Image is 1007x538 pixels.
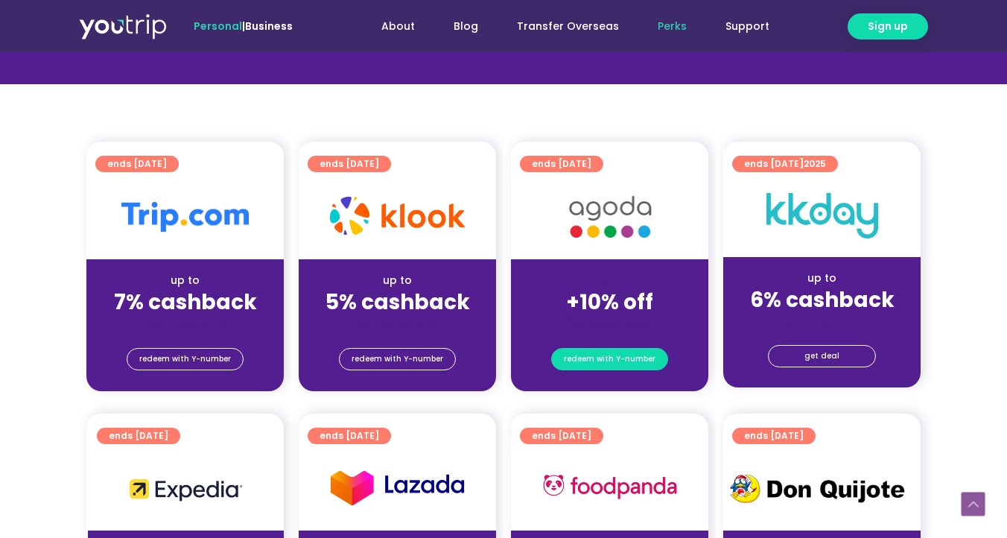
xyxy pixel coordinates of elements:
span: ends [DATE] [107,156,167,172]
a: ends [DATE] [520,156,603,172]
a: ends [DATE] [732,428,816,444]
a: get deal [768,345,876,367]
div: up to [735,270,909,286]
a: ends [DATE] [97,428,180,444]
span: ends [DATE] [109,428,168,444]
div: (for stays only) [735,314,909,329]
div: (for stays only) [523,316,696,332]
a: ends [DATE] [95,156,179,172]
span: get deal [804,346,839,367]
strong: 7% cashback [114,288,257,317]
span: ends [DATE] [532,156,591,172]
span: ends [DATE] [744,156,826,172]
span: redeem with Y-number [139,349,231,370]
div: up to [98,273,272,288]
span: Sign up [868,19,908,34]
span: ends [DATE] [532,428,591,444]
span: | [194,19,293,34]
nav: Menu [333,13,789,40]
a: About [362,13,434,40]
a: Perks [638,13,706,40]
div: (for stays only) [98,316,272,332]
strong: +10% off [566,288,653,317]
span: up to [596,273,623,288]
a: Transfer Overseas [498,13,638,40]
a: Sign up [848,13,928,39]
a: redeem with Y-number [127,348,244,370]
a: redeem with Y-number [551,348,668,370]
div: up to [311,273,484,288]
span: ends [DATE] [320,428,379,444]
a: redeem with Y-number [339,348,456,370]
span: ends [DATE] [744,428,804,444]
a: ends [DATE] [520,428,603,444]
span: 2025 [804,157,826,170]
a: ends [DATE]2025 [732,156,838,172]
strong: 5% cashback [325,288,470,317]
a: ends [DATE] [308,156,391,172]
span: redeem with Y-number [352,349,443,370]
strong: 6% cashback [750,285,895,314]
span: Personal [194,19,242,34]
a: Blog [434,13,498,40]
span: ends [DATE] [320,156,379,172]
span: redeem with Y-number [564,349,655,370]
a: ends [DATE] [308,428,391,444]
a: Support [706,13,789,40]
a: Business [245,19,293,34]
div: (for stays only) [311,316,484,332]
